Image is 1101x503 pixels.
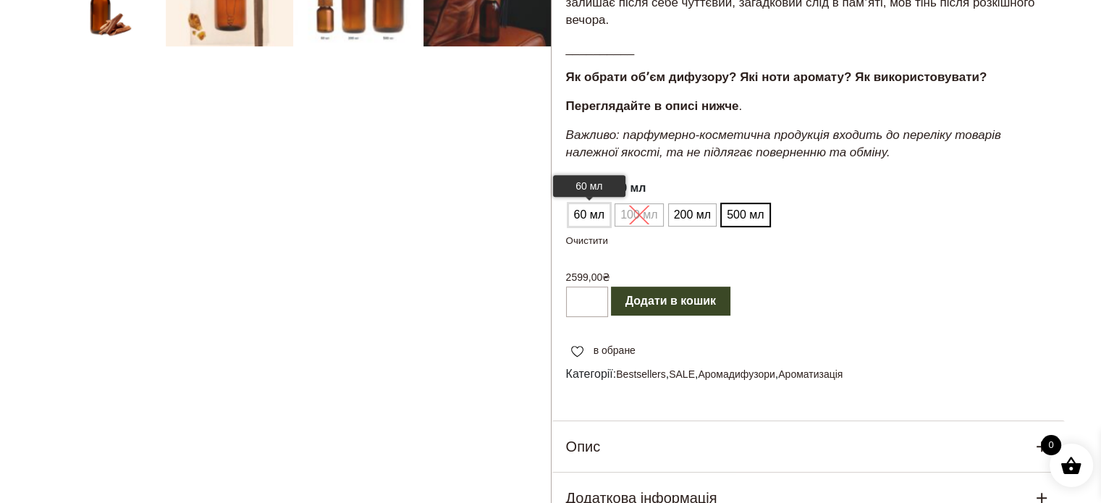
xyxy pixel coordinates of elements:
a: SALE [669,368,695,380]
a: Очистити [566,235,608,246]
p: . [566,98,1051,115]
a: Bestsellers [616,368,665,380]
span: Категорії: , , , [566,365,1051,383]
strong: Переглядайте в описі нижче [566,99,739,113]
span: : 500 мл [600,177,646,200]
p: __________ [566,41,1051,58]
span: 60 мл [570,203,609,227]
bdi: 2599,00 [566,271,611,283]
h5: Опис [566,436,601,457]
span: 0 [1041,435,1061,455]
li: 60 мл [569,204,610,226]
a: в обране [566,343,641,358]
span: 200 мл [670,203,714,227]
strong: Як обрати обʼєм дифузору? Які ноти аромату? Як використовувати? [566,70,987,84]
label: Об'єм [568,177,598,200]
em: Важливо: парфумерно-косметична продукція входить до переліку товарів належної якості, та не підля... [566,128,1001,159]
li: 200 мл [669,204,716,226]
span: 500 мл [723,203,767,227]
span: ₴ [602,271,610,283]
img: unfavourite.svg [571,346,583,358]
button: Додати в кошик [611,287,730,316]
a: Ароматизація [778,368,843,380]
li: 500 мл [722,204,769,226]
ul: Об'єм [566,201,769,229]
input: Кількість товару [566,287,608,317]
span: в обране [594,343,636,358]
a: Аромадифузори [698,368,775,380]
